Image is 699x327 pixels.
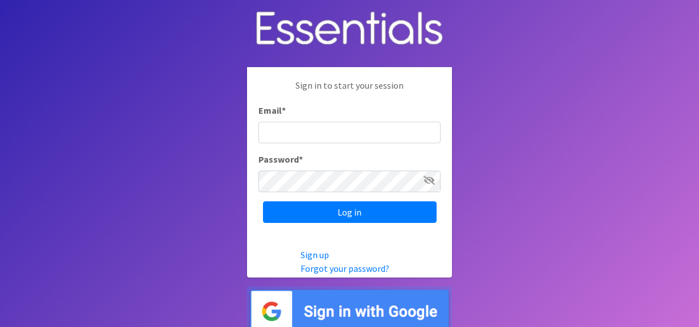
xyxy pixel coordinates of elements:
a: Forgot your password? [301,263,389,274]
p: Sign in to start your session [258,78,441,104]
label: Email [258,104,286,117]
input: Log in [263,201,437,223]
label: Password [258,152,303,166]
abbr: required [282,105,286,116]
abbr: required [299,154,303,165]
a: Sign up [301,249,329,260]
